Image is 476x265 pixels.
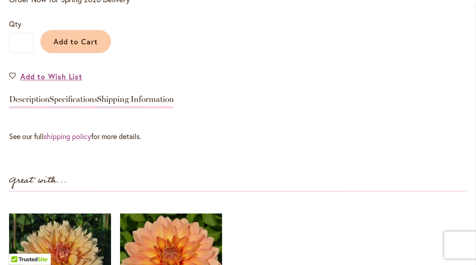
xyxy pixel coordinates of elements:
[7,233,32,258] iframe: Launch Accessibility Center
[53,37,98,46] span: Add to Cart
[9,131,467,141] p: See our full for more details.
[44,131,91,141] a: shipping policy
[9,19,21,29] span: Qty
[49,95,97,108] a: Specifications
[9,71,83,82] a: Add to Wish List
[9,95,50,108] a: Description
[9,173,67,188] strong: Great with...
[20,71,83,82] span: Add to Wish List
[9,91,467,150] div: Detailed Product Info
[97,95,174,108] a: Shipping Information
[40,30,111,53] button: Add to Cart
